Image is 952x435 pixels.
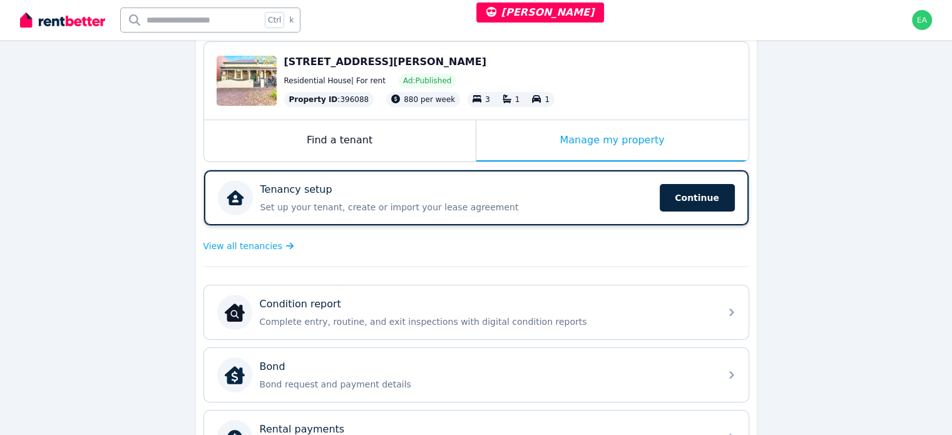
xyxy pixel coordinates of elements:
p: Set up your tenant, create or import your lease agreement [260,201,652,213]
span: [STREET_ADDRESS][PERSON_NAME] [284,56,486,68]
p: Bond [260,359,285,374]
img: RentBetter [20,11,105,29]
span: Continue [660,184,735,212]
div: : 396088 [284,92,374,107]
img: Condition report [225,302,245,322]
img: earl@rentbetter.com.au [912,10,932,30]
span: View all tenancies [203,240,282,252]
span: Residential House | For rent [284,76,386,86]
p: Tenancy setup [260,182,332,197]
p: Condition report [260,297,341,312]
p: Complete entry, routine, and exit inspections with digital condition reports [260,315,713,328]
span: Property ID [289,95,338,105]
span: 880 per week [404,95,455,104]
a: BondBondBond request and payment details [204,348,749,402]
span: Ctrl [265,12,284,28]
span: [PERSON_NAME] [486,6,595,18]
a: Tenancy setupSet up your tenant, create or import your lease agreementContinue [204,170,749,225]
a: Condition reportCondition reportComplete entry, routine, and exit inspections with digital condit... [204,285,749,339]
span: k [289,15,294,25]
span: 1 [545,95,550,104]
a: View all tenancies [203,240,294,252]
span: 1 [515,95,520,104]
span: Ad: Published [403,76,451,86]
p: Bond request and payment details [260,378,713,391]
div: Find a tenant [204,120,476,161]
span: 3 [485,95,490,104]
img: Bond [225,365,245,385]
div: Manage my property [476,120,749,161]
